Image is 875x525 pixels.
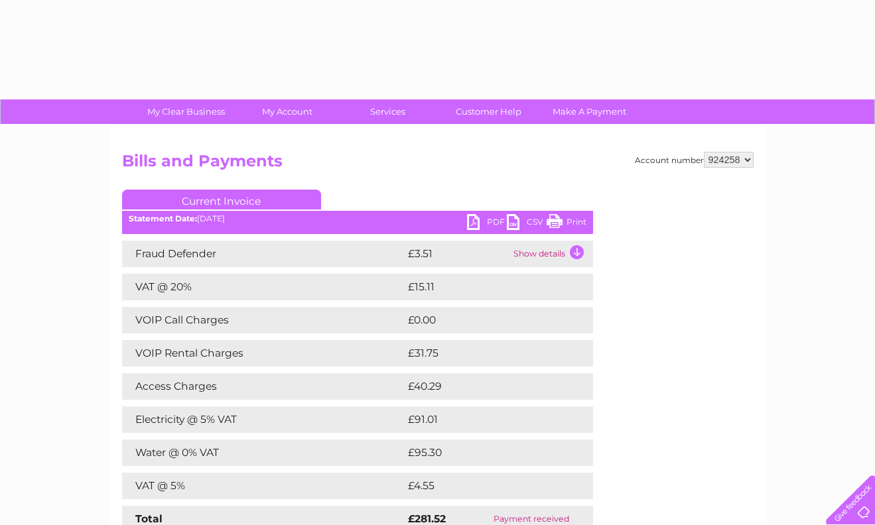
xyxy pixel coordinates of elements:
a: My Clear Business [131,99,241,124]
a: My Account [232,99,342,124]
td: VOIP Call Charges [122,307,405,333]
td: Electricity @ 5% VAT [122,406,405,433]
td: VAT @ 5% [122,473,405,499]
a: Customer Help [434,99,543,124]
h2: Bills and Payments [122,152,754,177]
strong: Total [135,512,163,525]
a: Print [547,214,586,233]
a: PDF [467,214,507,233]
td: Access Charges [122,373,405,400]
a: Services [333,99,442,124]
a: CSV [507,214,547,233]
div: Account number [635,152,754,168]
b: Statement Date: [129,213,197,223]
td: £0.00 [405,307,563,333]
td: £4.55 [405,473,562,499]
td: VAT @ 20% [122,274,405,300]
td: £95.30 [405,439,567,466]
td: £15.11 [405,274,562,300]
div: [DATE] [122,214,593,223]
td: £91.01 [405,406,564,433]
td: £3.51 [405,241,510,267]
td: Fraud Defender [122,241,405,267]
a: Make A Payment [535,99,644,124]
td: £40.29 [405,373,567,400]
strong: £281.52 [408,512,446,525]
a: Current Invoice [122,190,321,209]
td: VOIP Rental Charges [122,340,405,367]
td: Show details [510,241,593,267]
td: £31.75 [405,340,565,367]
td: Water @ 0% VAT [122,439,405,466]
